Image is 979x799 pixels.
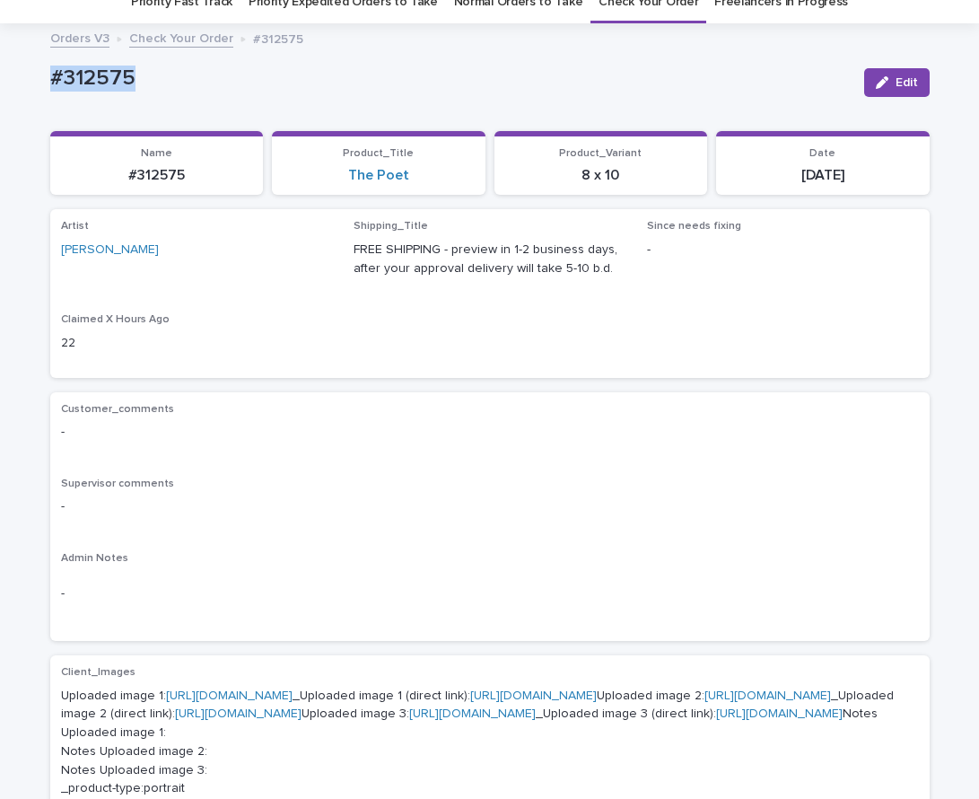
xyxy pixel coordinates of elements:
a: [URL][DOMAIN_NAME] [716,707,843,720]
p: FREE SHIPPING - preview in 1-2 business days, after your approval delivery will take 5-10 b.d. [354,241,625,278]
span: Shipping_Title [354,221,428,232]
a: [URL][DOMAIN_NAME] [470,689,597,702]
a: [URL][DOMAIN_NAME] [175,707,302,720]
button: Edit [864,68,930,97]
p: 8 x 10 [505,167,697,184]
p: #312575 [61,167,253,184]
p: 22 [61,334,333,353]
a: Check Your Order [129,27,233,48]
a: [URL][DOMAIN_NAME] [704,689,831,702]
span: Admin Notes [61,553,128,564]
span: Date [809,148,835,159]
p: - [61,423,919,442]
a: [URL][DOMAIN_NAME] [166,689,293,702]
a: [PERSON_NAME] [61,241,159,259]
span: Name [141,148,172,159]
span: Artist [61,221,89,232]
p: - [647,241,919,259]
span: Client_Images [61,667,135,678]
span: Supervisor comments [61,479,174,489]
span: Product_Title [343,148,414,159]
span: Claimed X Hours Ago [61,314,170,325]
a: [URL][DOMAIN_NAME] [409,707,536,720]
a: Orders V3 [50,27,109,48]
p: #312575 [253,28,303,48]
p: #312575 [50,66,850,92]
a: The Poet [348,167,409,184]
span: Product_Variant [559,148,642,159]
span: Since needs fixing [647,221,741,232]
span: Customer_comments [61,404,174,415]
p: [DATE] [727,167,919,184]
span: Edit [896,76,918,89]
p: - [61,584,919,603]
p: Uploaded image 1: _Uploaded image 1 (direct link): Uploaded image 2: _Uploaded image 2 (direct li... [61,687,919,799]
p: - [61,497,919,516]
